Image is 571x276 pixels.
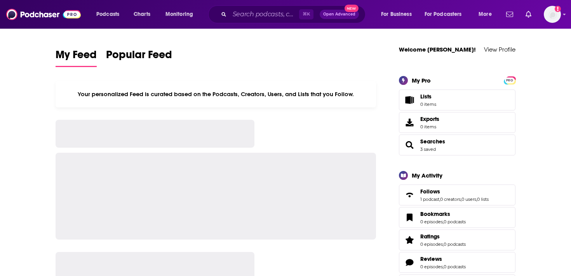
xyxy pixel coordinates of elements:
a: 1 podcast [420,197,439,202]
span: Lists [420,93,432,100]
div: Search podcasts, credits, & more... [216,5,373,23]
span: Podcasts [96,9,119,20]
a: Exports [399,112,515,133]
a: Popular Feed [106,48,172,67]
span: Ratings [399,229,515,250]
a: PRO [505,77,514,83]
span: Ratings [420,233,440,240]
span: Bookmarks [420,210,450,217]
a: 0 users [461,197,476,202]
span: Exports [420,116,439,122]
svg: Add a profile image [555,6,561,12]
span: 0 items [420,102,436,107]
span: Searches [399,135,515,155]
a: 0 creators [440,197,461,202]
span: Lists [402,95,417,105]
a: Ratings [420,233,466,240]
a: Show notifications dropdown [522,8,534,21]
img: User Profile [544,6,561,23]
span: New [345,5,359,12]
a: My Feed [56,48,97,67]
a: Reviews [420,255,466,262]
img: Podchaser - Follow, Share and Rate Podcasts [6,7,81,22]
span: For Business [381,9,412,20]
span: Open Advanced [323,12,355,16]
a: Charts [129,8,155,21]
a: Show notifications dropdown [503,8,516,21]
span: , [476,197,477,202]
a: Bookmarks [402,212,417,223]
button: open menu [376,8,421,21]
a: View Profile [484,46,515,53]
span: , [439,197,440,202]
span: Exports [402,117,417,128]
a: 0 podcasts [444,219,466,224]
a: 0 podcasts [444,264,466,269]
a: Follows [420,188,489,195]
a: 0 lists [477,197,489,202]
span: More [479,9,492,20]
span: Charts [134,9,150,20]
span: Reviews [399,252,515,273]
span: Lists [420,93,436,100]
button: open menu [160,8,203,21]
span: Follows [420,188,440,195]
a: 3 saved [420,147,436,152]
div: My Pro [412,77,431,84]
a: Ratings [402,235,417,245]
a: Searches [420,138,445,145]
span: Monitoring [165,9,193,20]
a: Welcome [PERSON_NAME]! [399,46,476,53]
span: PRO [505,78,514,83]
span: My Feed [56,48,97,66]
span: , [461,197,461,202]
a: Follows [402,190,417,200]
div: Your personalized Feed is curated based on the Podcasts, Creators, Users, and Lists that you Follow. [56,81,376,107]
span: For Podcasters [425,9,462,20]
span: Popular Feed [106,48,172,66]
span: Logged in as sophiak [544,6,561,23]
div: My Activity [412,172,442,179]
button: Show profile menu [544,6,561,23]
button: open menu [91,8,129,21]
a: 0 episodes [420,264,443,269]
a: Reviews [402,257,417,268]
a: 0 podcasts [444,241,466,247]
input: Search podcasts, credits, & more... [230,8,299,21]
span: Reviews [420,255,442,262]
button: open menu [473,8,501,21]
a: Lists [399,90,515,110]
button: open menu [420,8,473,21]
span: 0 items [420,124,439,129]
a: 0 episodes [420,219,443,224]
a: Bookmarks [420,210,466,217]
span: ⌘ K [299,9,313,19]
span: Bookmarks [399,207,515,228]
button: Open AdvancedNew [320,10,359,19]
span: Follows [399,185,515,205]
a: 0 episodes [420,241,443,247]
a: Searches [402,140,417,150]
